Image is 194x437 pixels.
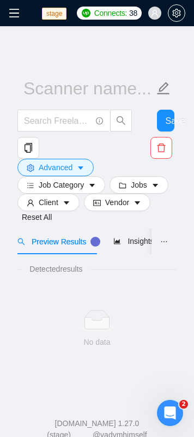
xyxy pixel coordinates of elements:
button: idcardVendorcaret-down [84,194,150,211]
span: ellipsis [160,238,168,246]
button: ellipsis [151,229,177,254]
button: settingAdvancedcaret-down [17,159,94,176]
span: area-chart [113,237,121,245]
span: user [27,199,34,207]
span: 38 [129,7,137,19]
button: Save [157,110,174,131]
button: setting [168,4,185,22]
span: idcard [93,199,101,207]
span: Advanced [39,161,72,173]
span: folder [119,181,126,189]
span: Connects: [94,7,127,19]
span: search [111,116,131,125]
span: Vendor [105,196,129,208]
span: Jobs [131,179,147,191]
span: Preview Results [17,237,96,246]
button: barsJob Categorycaret-down [17,176,105,194]
span: delete [151,143,172,153]
span: info-circle [96,117,103,124]
span: caret-down [88,181,96,189]
button: delete [150,137,172,159]
button: userClientcaret-down [17,194,80,211]
span: Detected results [22,263,90,275]
span: search [17,238,25,246]
span: Insights [113,237,180,246]
iframe: Intercom live chat [157,400,183,426]
span: Job Category [39,179,84,191]
span: copy [18,143,39,153]
span: bars [27,181,34,189]
button: search [110,110,132,131]
input: Scanner name... [23,75,154,102]
span: menu [9,8,20,19]
button: copy [17,137,39,159]
a: setting [168,9,185,17]
span: caret-down [134,199,141,207]
span: 2 [179,400,188,409]
span: caret-down [151,181,159,189]
span: caret-down [77,164,84,172]
button: folderJobscaret-down [110,176,168,194]
span: stage [42,8,66,20]
span: caret-down [63,199,70,207]
img: upwork-logo.png [82,9,90,17]
div: No data [26,336,168,348]
span: setting [27,164,34,172]
div: Tooltip anchor [90,237,100,247]
span: Client [39,196,58,208]
a: Reset All [22,211,52,223]
span: edit [156,81,171,95]
input: Search Freelance Jobs... [24,114,91,128]
span: Save [166,114,185,128]
span: user [151,9,159,17]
